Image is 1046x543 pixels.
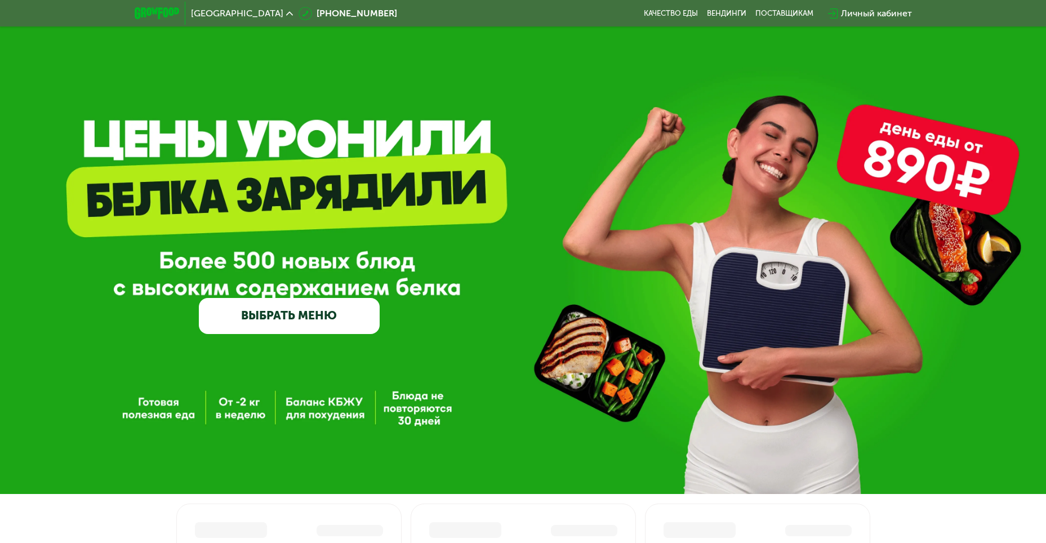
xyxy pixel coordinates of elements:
[299,7,397,20] a: [PHONE_NUMBER]
[191,9,283,18] span: [GEOGRAPHIC_DATA]
[755,9,813,18] div: поставщикам
[644,9,698,18] a: Качество еды
[841,7,912,20] div: Личный кабинет
[199,298,380,334] a: ВЫБРАТЬ МЕНЮ
[707,9,746,18] a: Вендинги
